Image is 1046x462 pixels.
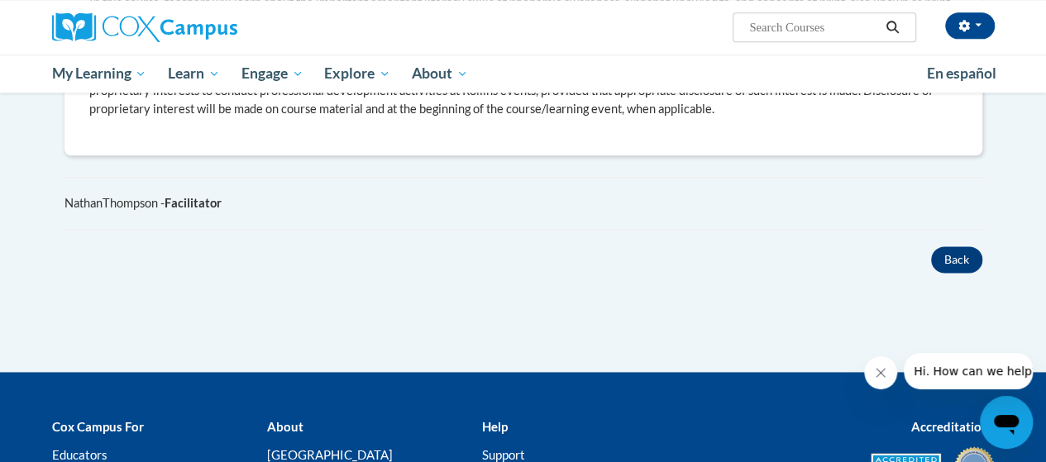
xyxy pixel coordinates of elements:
[241,64,303,83] span: Engage
[157,55,231,93] a: Learn
[481,447,524,462] a: Support
[945,12,995,39] button: Account Settings
[51,64,146,83] span: My Learning
[880,17,905,37] button: Search
[52,447,107,462] a: Educators
[40,55,1007,93] div: Main menu
[916,56,1007,91] a: En español
[401,55,479,93] a: About
[41,55,158,93] a: My Learning
[64,194,982,212] div: NathanThompson -
[904,353,1033,389] iframe: Message from company
[165,196,222,210] b: Facilitator
[52,12,350,42] a: Cox Campus
[266,447,392,462] a: [GEOGRAPHIC_DATA]
[927,64,996,82] span: En español
[911,419,995,434] b: Accreditations
[313,55,401,93] a: Explore
[324,64,390,83] span: Explore
[412,64,468,83] span: About
[168,64,220,83] span: Learn
[481,419,507,434] b: Help
[231,55,314,93] a: Engage
[266,419,303,434] b: About
[52,419,144,434] b: Cox Campus For
[52,12,237,42] img: Cox Campus
[10,12,134,25] span: Hi. How can we help?
[931,246,982,273] button: Back
[864,356,897,389] iframe: Close message
[980,396,1033,449] iframe: Button to launch messaging window
[747,17,880,37] input: Search Courses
